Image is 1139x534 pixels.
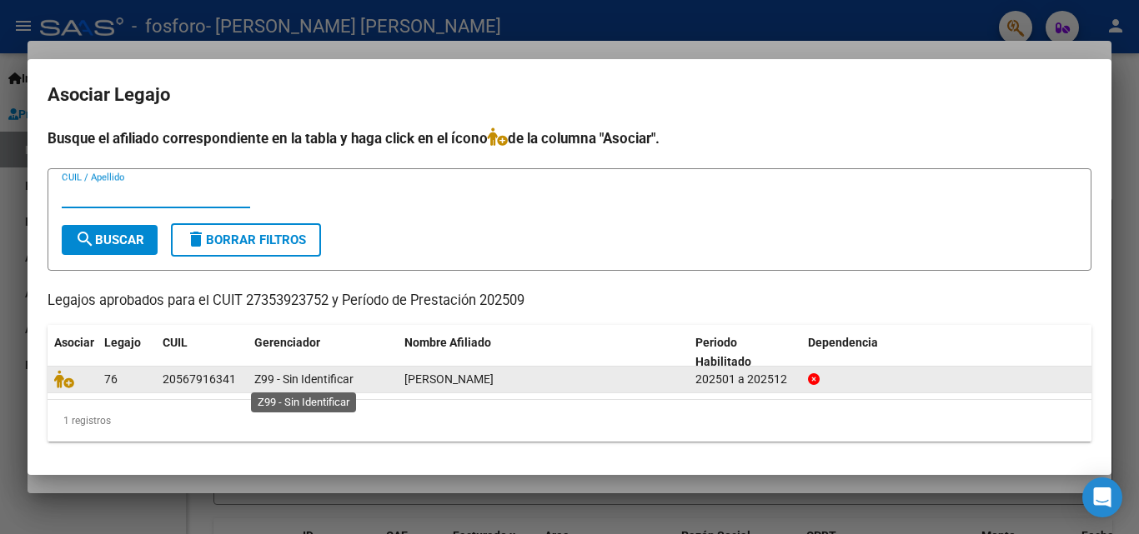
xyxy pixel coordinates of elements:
span: 76 [104,372,118,386]
span: Borrar Filtros [186,232,306,247]
datatable-header-cell: Periodo Habilitado [689,325,801,380]
span: Buscar [75,232,144,247]
datatable-header-cell: CUIL [156,325,248,380]
span: RODRIGUEZ BRUNO [404,372,494,386]
datatable-header-cell: Dependencia [801,325,1092,380]
datatable-header-cell: Gerenciador [248,325,398,380]
span: Legajo [104,336,141,349]
div: 202501 a 202512 [695,370,795,389]
div: 20567916341 [163,370,236,389]
h4: Busque el afiliado correspondiente en la tabla y haga click en el ícono de la columna "Asociar". [48,127,1091,149]
datatable-header-cell: Legajo [98,325,156,380]
span: Gerenciador [254,336,320,349]
span: Nombre Afiliado [404,336,491,349]
p: Legajos aprobados para el CUIT 27353923752 y Período de Prestación 202509 [48,291,1091,312]
span: Z99 - Sin Identificar [254,372,354,386]
h2: Asociar Legajo [48,79,1091,111]
span: Dependencia [808,336,878,349]
button: Borrar Filtros [171,223,321,257]
span: Asociar [54,336,94,349]
datatable-header-cell: Asociar [48,325,98,380]
button: Buscar [62,225,158,255]
div: 1 registros [48,400,1091,442]
datatable-header-cell: Nombre Afiliado [398,325,689,380]
span: CUIL [163,336,188,349]
mat-icon: search [75,229,95,249]
mat-icon: delete [186,229,206,249]
div: Open Intercom Messenger [1082,477,1122,517]
span: Periodo Habilitado [695,336,751,368]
